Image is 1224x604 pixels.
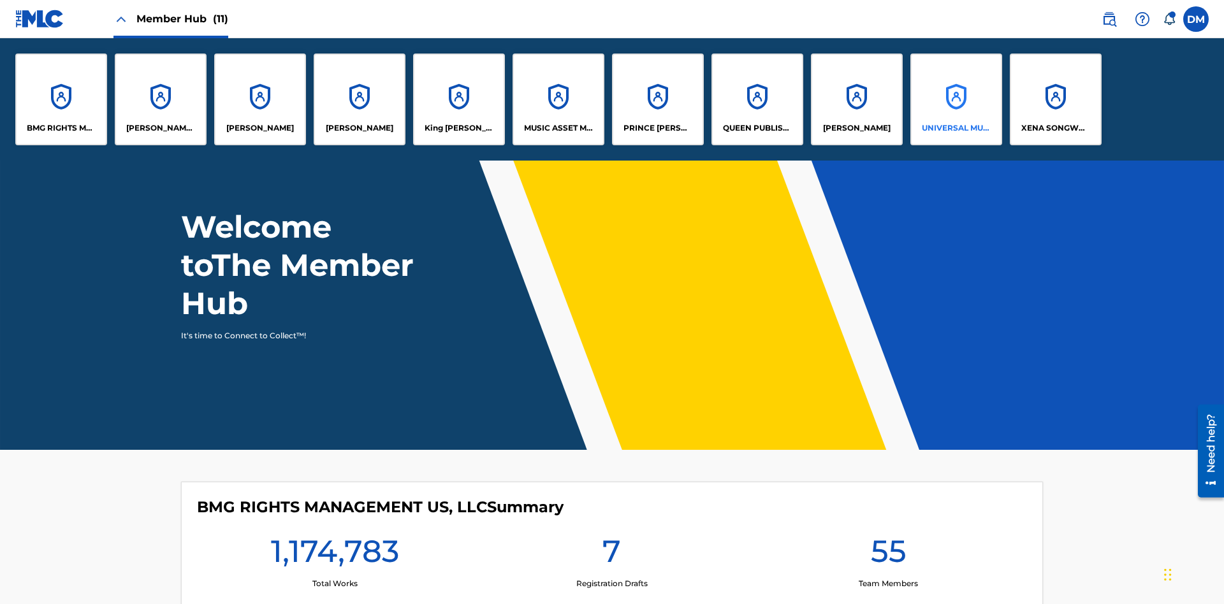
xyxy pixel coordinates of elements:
p: Total Works [312,578,358,589]
p: CLEO SONGWRITER [126,122,196,134]
p: MUSIC ASSET MANAGEMENT (MAM) [524,122,594,134]
a: AccountsUNIVERSAL MUSIC PUB GROUP [910,54,1002,145]
h1: 1,174,783 [271,532,399,578]
a: AccountsMUSIC ASSET MANAGEMENT (MAM) [513,54,604,145]
a: Accounts[PERSON_NAME] [811,54,903,145]
div: Drag [1164,556,1172,594]
h1: 55 [871,532,907,578]
h4: BMG RIGHTS MANAGEMENT US, LLC [197,498,564,517]
a: Accounts[PERSON_NAME] [314,54,405,145]
h1: Welcome to The Member Hub [181,208,419,322]
div: Help [1130,6,1155,32]
p: QUEEN PUBLISHA [723,122,792,134]
a: Public Search [1096,6,1122,32]
a: AccountsPRINCE [PERSON_NAME] [612,54,704,145]
p: UNIVERSAL MUSIC PUB GROUP [922,122,991,134]
iframe: Chat Widget [1160,543,1224,604]
img: help [1135,11,1150,27]
img: search [1102,11,1117,27]
p: ELVIS COSTELLO [226,122,294,134]
a: AccountsBMG RIGHTS MANAGEMENT US, LLC [15,54,107,145]
p: EYAMA MCSINGER [326,122,393,134]
h1: 7 [602,532,621,578]
p: It's time to Connect to Collect™! [181,330,402,342]
a: Accounts[PERSON_NAME] SONGWRITER [115,54,207,145]
span: Member Hub [136,11,228,26]
p: Team Members [859,578,918,589]
a: AccountsXENA SONGWRITER [1010,54,1102,145]
div: Notifications [1163,13,1176,25]
a: AccountsQUEEN PUBLISHA [711,54,803,145]
p: BMG RIGHTS MANAGEMENT US, LLC [27,122,96,134]
p: King McTesterson [425,122,494,134]
p: Registration Drafts [576,578,648,589]
iframe: Resource Center [1188,399,1224,504]
span: (11) [213,13,228,25]
a: Accounts[PERSON_NAME] [214,54,306,145]
div: User Menu [1183,6,1209,32]
img: MLC Logo [15,10,64,28]
p: PRINCE MCTESTERSON [623,122,693,134]
p: XENA SONGWRITER [1021,122,1091,134]
img: Close [113,11,129,27]
a: AccountsKing [PERSON_NAME] [413,54,505,145]
p: RONALD MCTESTERSON [823,122,891,134]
